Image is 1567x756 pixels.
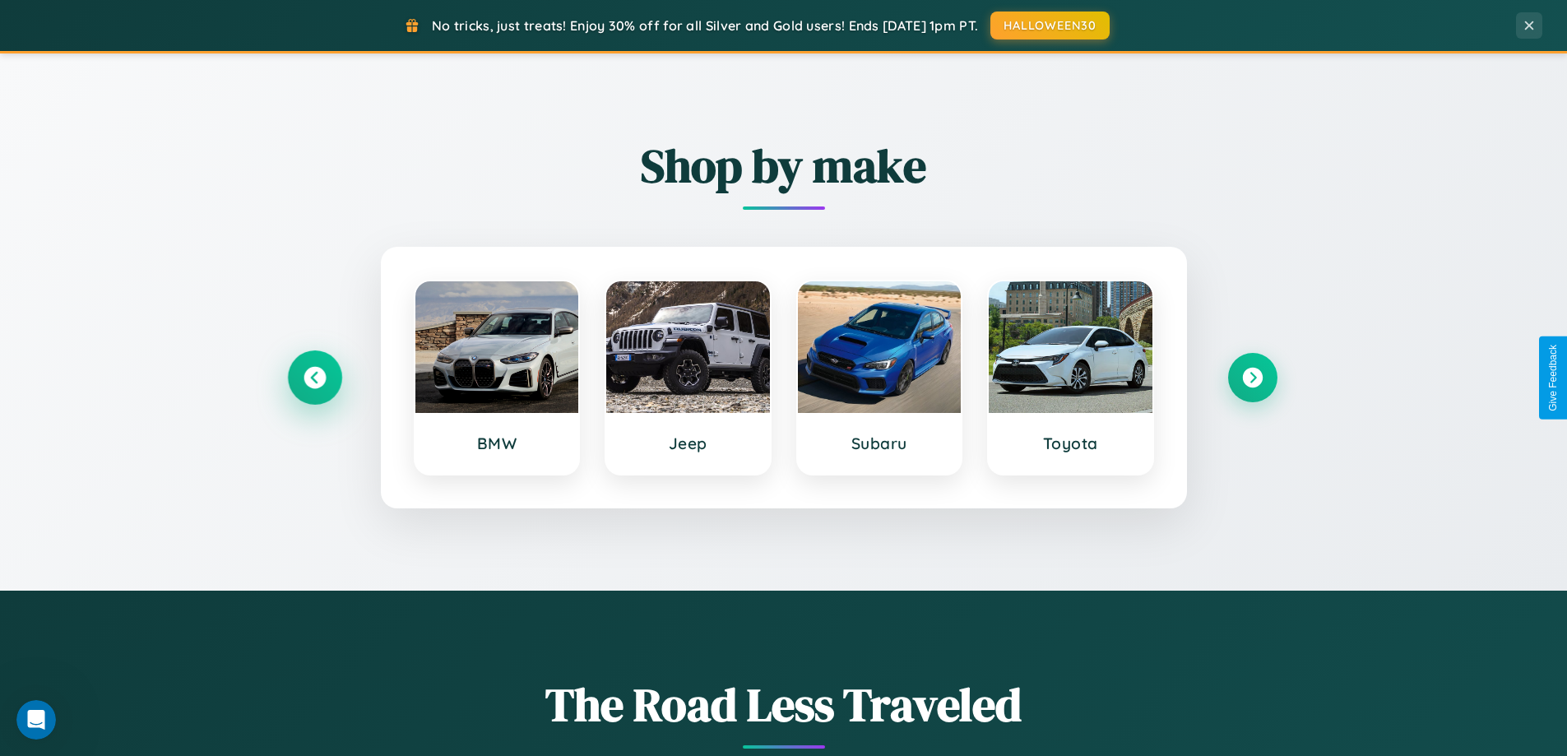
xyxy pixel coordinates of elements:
[432,17,978,34] span: No tricks, just treats! Enjoy 30% off for all Silver and Gold users! Ends [DATE] 1pm PT.
[814,434,945,453] h3: Subaru
[623,434,753,453] h3: Jeep
[432,434,563,453] h3: BMW
[1005,434,1136,453] h3: Toyota
[290,673,1277,736] h1: The Road Less Traveled
[16,700,56,740] iframe: Intercom live chat
[1547,345,1559,411] div: Give Feedback
[290,134,1277,197] h2: Shop by make
[990,12,1110,39] button: HALLOWEEN30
